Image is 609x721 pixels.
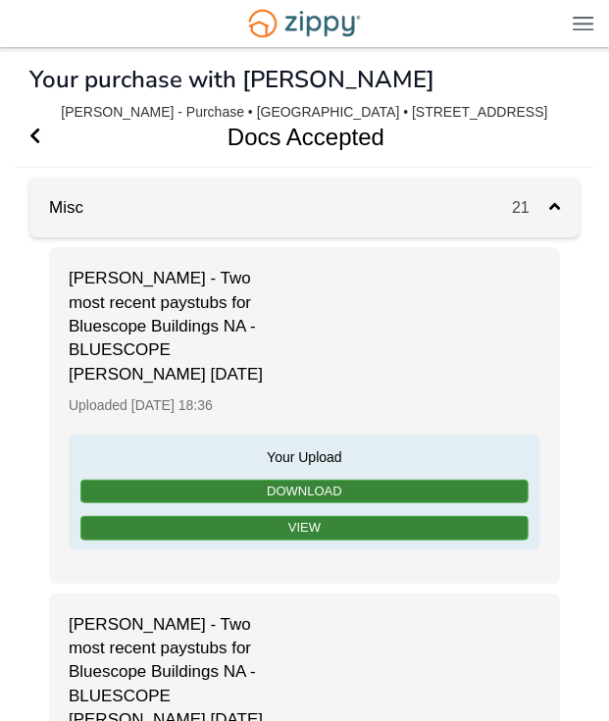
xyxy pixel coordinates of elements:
a: Misc [29,198,83,217]
div: Uploaded [DATE] 18:36 [69,386,540,425]
span: 21 [512,199,549,216]
div: [PERSON_NAME] - Purchase • [GEOGRAPHIC_DATA] • [STREET_ADDRESS] [61,104,547,121]
span: Your Upload [78,444,531,467]
a: Download [80,480,529,504]
img: Mobile Dropdown Menu [573,16,594,30]
a: View [80,516,529,541]
span: [PERSON_NAME] - Two most recent paystubs for Bluescope Buildings NA - BLUESCOPE [PERSON_NAME] [DATE] [69,267,265,386]
h1: Your purchase with [PERSON_NAME] [29,67,434,92]
h1: Docs Accepted [15,107,572,167]
a: Go Back [29,107,40,167]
